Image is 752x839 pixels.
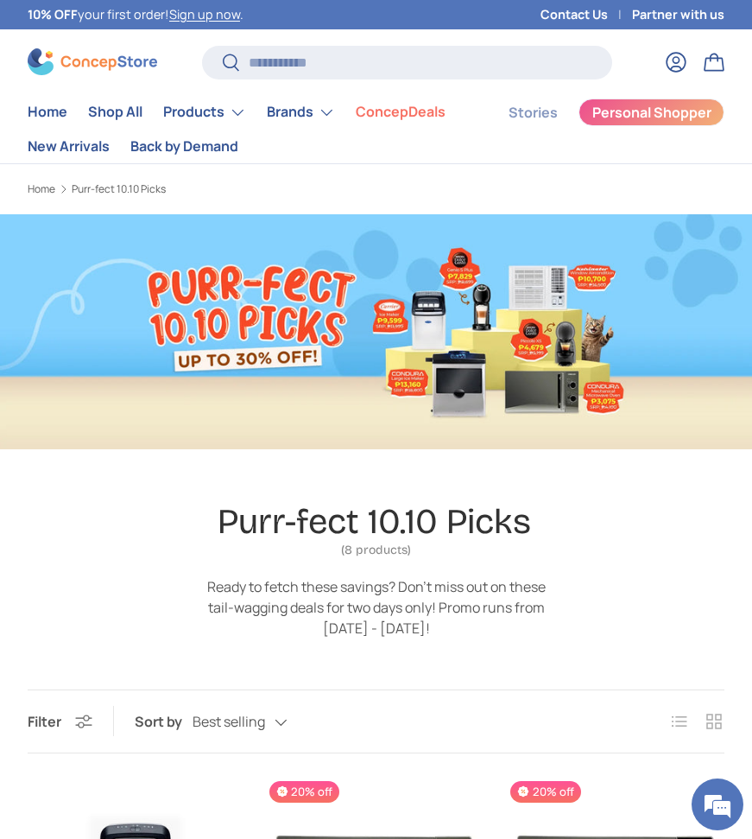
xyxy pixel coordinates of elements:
a: Products [163,95,246,130]
span: (8 products) [218,544,535,556]
a: ConcepDeals [356,95,446,129]
a: Partner with us [632,5,724,24]
span: Ready to fetch these savings? Don't miss out on these tail-wagging deals for two days only! Promo... [207,577,546,638]
a: Back by Demand [130,130,238,163]
span: Best selling [193,714,265,730]
nav: Breadcrumbs [28,181,724,197]
a: Home [28,95,67,129]
h1: Purr-fect 10.10 Picks [218,500,531,543]
p: your first order! . [28,5,243,24]
a: New Arrivals [28,130,110,163]
a: Brands [267,95,335,130]
span: 20% off [510,781,580,803]
summary: Brands [256,95,345,130]
a: Personal Shopper [578,99,724,126]
a: Purr-fect 10.10 Picks [72,184,166,194]
nav: Secondary [467,95,724,163]
label: Sort by [135,711,193,732]
nav: Primary [28,95,467,163]
a: Contact Us [540,5,632,24]
a: Home [28,184,55,194]
strong: 10% OFF [28,6,78,22]
span: 20% off [269,781,339,803]
a: Sign up now [169,6,240,22]
button: Best selling [193,707,322,737]
span: Personal Shopper [592,105,711,119]
img: ConcepStore [28,48,157,75]
summary: Products [153,95,256,130]
a: Stories [509,96,558,130]
span: Filter [28,712,61,731]
a: Shop All [88,95,142,129]
button: Filter [28,712,92,731]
